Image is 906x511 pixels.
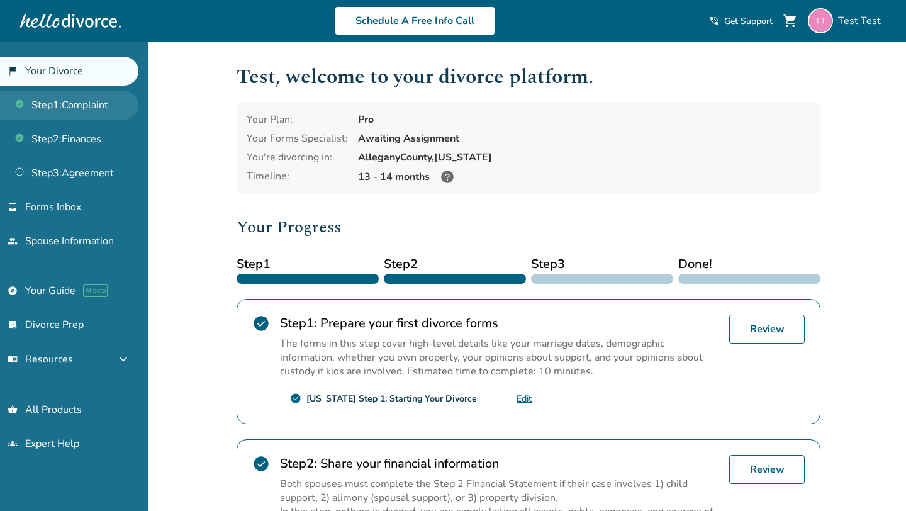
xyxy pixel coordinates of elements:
[280,455,719,472] h2: Share your financial information
[358,150,810,164] div: Allegany County, [US_STATE]
[280,315,719,332] h2: Prepare your first divorce forms
[247,113,348,126] div: Your Plan:
[280,315,317,332] strong: Step 1 :
[678,255,820,274] span: Done!
[247,132,348,145] div: Your Forms Specialist:
[335,6,495,35] a: Schedule A Free Info Call
[8,66,18,76] span: flag_2
[709,16,719,26] span: phone_in_talk
[237,62,820,93] h1: Test , welcome to your divorce platform.
[290,393,301,404] span: check_circle
[358,169,810,184] div: 13 - 14 months
[252,315,270,332] span: check_circle
[724,15,773,27] span: Get Support
[838,14,886,28] span: Test Test
[8,405,18,415] span: shopping_basket
[358,113,810,126] div: Pro
[729,315,805,344] a: Review
[783,13,798,28] span: shopping_cart
[8,439,18,449] span: groups
[25,200,81,214] span: Forms Inbox
[83,284,108,297] span: AI beta
[384,255,526,274] span: Step 2
[8,352,73,366] span: Resources
[237,255,379,274] span: Step 1
[252,455,270,473] span: check_circle
[280,337,719,378] div: The forms in this step cover high-level details like your marriage dates, demographic information...
[808,8,833,33] img: hellodivorcestatestest+7@gmail.com
[247,150,348,164] div: You're divorcing in:
[116,352,131,367] span: expand_more
[247,169,348,184] div: Timeline:
[729,455,805,484] a: Review
[709,15,773,27] a: phone_in_talkGet Support
[237,215,820,240] h2: Your Progress
[8,286,18,296] span: explore
[517,393,532,405] a: Edit
[8,236,18,246] span: people
[306,393,477,405] div: [US_STATE] Step 1: Starting Your Divorce
[8,354,18,364] span: menu_book
[531,255,673,274] span: Step 3
[280,477,719,505] p: Both spouses must complete the Step 2 Financial Statement if their case involves 1) child support...
[8,320,18,330] span: list_alt_check
[843,451,906,511] iframe: Chat Widget
[358,132,810,145] div: Awaiting Assignment
[8,202,18,212] span: inbox
[280,455,317,472] strong: Step 2 :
